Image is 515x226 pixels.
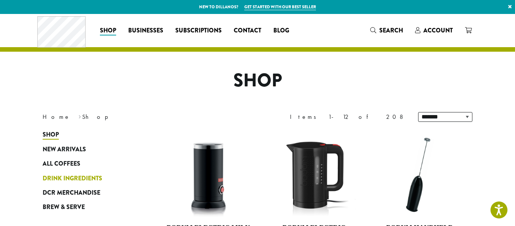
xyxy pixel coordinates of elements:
span: New Arrivals [43,145,86,154]
nav: Breadcrumb [43,112,246,121]
a: DCR Merchandise [43,186,133,200]
span: DCR Merchandise [43,188,100,198]
span: All Coffees [43,159,80,169]
a: Shop [43,128,133,142]
img: DP3954.01-002.png [165,131,252,218]
span: Blog [273,26,289,35]
span: Account [423,26,453,35]
img: DP3927.01-002.png [376,131,463,218]
span: Contact [234,26,261,35]
span: Brew & Serve [43,203,85,212]
a: Brew & Serve [43,200,133,214]
span: Shop [100,26,116,35]
a: Home [43,113,71,121]
span: Search [379,26,403,35]
a: All Coffees [43,157,133,171]
span: Businesses [128,26,163,35]
span: Drink Ingredients [43,174,102,183]
span: Subscriptions [175,26,222,35]
a: Drink Ingredients [43,171,133,185]
a: New Arrivals [43,142,133,157]
a: Shop [94,25,122,37]
a: Search [364,24,409,37]
div: Items 1-12 of 208 [290,112,407,121]
span: › [78,110,81,121]
a: Get started with our best seller [244,4,316,10]
h1: Shop [37,70,478,92]
span: Shop [43,130,59,140]
img: DP3955.01.png [271,131,357,218]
